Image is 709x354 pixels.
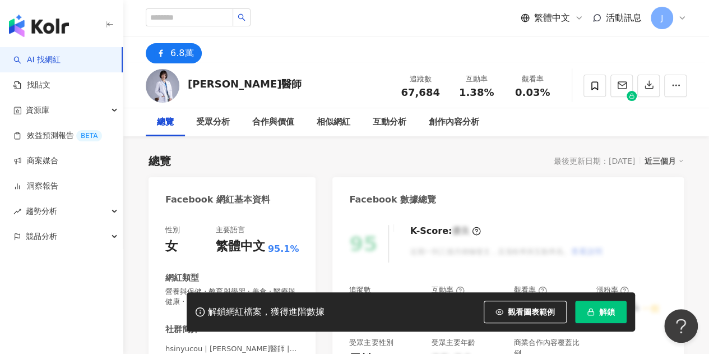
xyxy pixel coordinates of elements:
div: 女 [165,238,178,255]
div: 主要語言 [216,225,245,235]
button: 6.8萬 [146,43,202,63]
div: 性別 [165,225,180,235]
div: 互動分析 [373,116,406,129]
div: 追蹤數 [399,73,442,85]
span: 觀看圖表範例 [508,307,555,316]
span: 趨勢分析 [26,199,57,224]
span: 0.03% [515,87,550,98]
div: 互動率 [455,73,498,85]
span: rise [13,208,21,215]
a: searchAI 找網紅 [13,54,61,66]
div: 追蹤數 [349,285,371,295]
div: 觀看率 [514,285,547,295]
div: 受眾主要性別 [349,338,393,348]
span: 95.1% [268,243,299,255]
span: J [661,12,663,24]
div: 總覽 [157,116,174,129]
div: Facebook 網紅基本資料 [165,194,270,206]
div: 解鎖網紅檔案，獲得進階數據 [208,306,325,318]
span: search [238,13,245,21]
div: 受眾分析 [196,116,230,129]
a: 找貼文 [13,80,50,91]
button: 觀看圖表範例 [484,301,567,323]
div: 創作內容分析 [429,116,479,129]
img: logo [9,15,69,37]
div: 互動率 [432,285,465,295]
div: 繁體中文 [216,238,265,255]
div: 漲粉率 [596,285,629,295]
div: K-Score : [410,225,481,237]
span: hsinyucou | [PERSON_NAME]醫師 | hsinyucou [165,344,299,354]
span: 營養與保健 · 教育與學習 · 美食 · 醫療與健康 · 運動 [165,287,299,307]
div: [PERSON_NAME]醫師 [188,77,302,91]
span: 67,684 [401,86,439,98]
span: 解鎖 [599,307,615,316]
div: 觀看率 [511,73,554,85]
a: 洞察報告 [13,181,58,192]
div: 合作與價值 [252,116,294,129]
span: 繁體中文 [534,12,570,24]
span: 活動訊息 [606,12,642,23]
div: 受眾主要年齡 [432,338,475,348]
div: 近三個月 [645,154,684,168]
div: 總覽 [149,153,171,169]
a: 效益預測報告BETA [13,130,102,141]
button: 解鎖 [575,301,627,323]
a: 商案媒合 [13,155,58,167]
div: 網紅類型 [165,272,199,284]
img: KOL Avatar [146,69,179,103]
div: 相似網紅 [317,116,350,129]
div: Facebook 數據總覽 [349,194,436,206]
span: 競品分析 [26,224,57,249]
div: 6.8萬 [170,45,193,61]
span: 資源庫 [26,98,49,123]
div: 最後更新日期：[DATE] [554,157,635,165]
span: 1.38% [459,87,494,98]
